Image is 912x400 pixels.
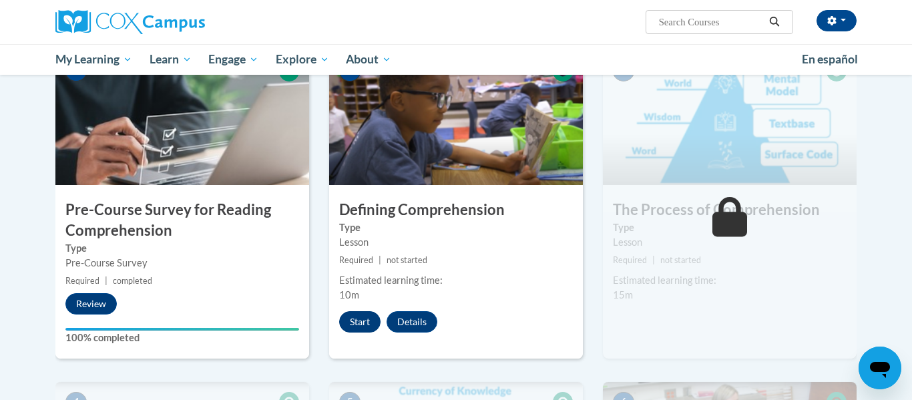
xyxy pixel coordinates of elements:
[267,44,338,75] a: Explore
[55,51,309,185] img: Course Image
[613,273,847,288] div: Estimated learning time:
[65,256,299,270] div: Pre-Course Survey
[379,255,381,265] span: |
[65,331,299,345] label: 100% completed
[339,235,573,250] div: Lesson
[329,200,583,220] h3: Defining Comprehension
[652,255,655,265] span: |
[105,276,107,286] span: |
[793,45,867,73] a: En español
[658,14,764,30] input: Search Courses
[65,293,117,315] button: Review
[613,220,847,235] label: Type
[339,289,359,301] span: 10m
[55,10,309,34] a: Cox Campus
[208,51,258,67] span: Engage
[387,255,427,265] span: not started
[339,255,373,265] span: Required
[329,51,583,185] img: Course Image
[35,44,877,75] div: Main menu
[339,220,573,235] label: Type
[802,52,858,66] span: En español
[150,51,192,67] span: Learn
[55,51,132,67] span: My Learning
[387,311,437,333] button: Details
[603,200,857,220] h3: The Process of Comprehension
[603,51,857,185] img: Course Image
[65,276,99,286] span: Required
[817,10,857,31] button: Account Settings
[339,311,381,333] button: Start
[339,273,573,288] div: Estimated learning time:
[141,44,200,75] a: Learn
[65,328,299,331] div: Your progress
[764,14,784,30] button: Search
[65,241,299,256] label: Type
[55,200,309,241] h3: Pre-Course Survey for Reading Comprehension
[859,347,901,389] iframe: Button to launch messaging window
[613,235,847,250] div: Lesson
[613,255,647,265] span: Required
[346,51,391,67] span: About
[113,276,152,286] span: completed
[47,44,141,75] a: My Learning
[276,51,329,67] span: Explore
[200,44,267,75] a: Engage
[55,10,205,34] img: Cox Campus
[660,255,701,265] span: not started
[338,44,401,75] a: About
[613,289,633,301] span: 15m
